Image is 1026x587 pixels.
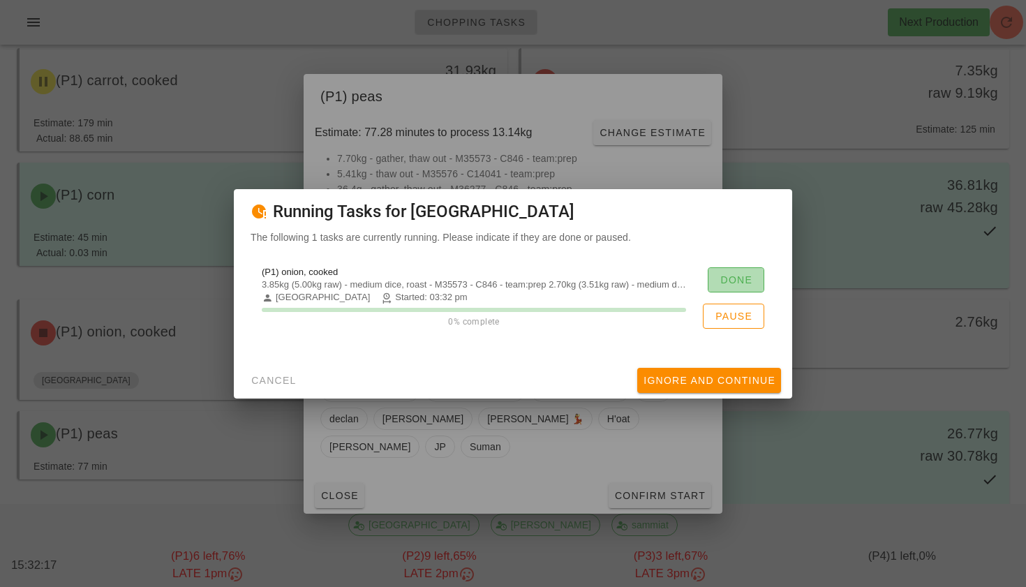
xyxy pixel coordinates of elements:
[262,292,370,304] span: [GEOGRAPHIC_DATA]
[637,368,781,393] button: Ignore And Continue
[720,274,752,285] span: Done
[643,375,775,386] span: Ignore And Continue
[234,189,792,230] div: Running Tasks for [GEOGRAPHIC_DATA]
[703,304,764,329] button: Pause
[381,292,467,304] span: Started: 03:32 pm
[251,375,297,386] span: Cancel
[262,267,686,278] div: (P1) onion, cooked
[262,315,686,329] div: 0% complete
[708,267,764,292] button: Done
[715,311,752,322] span: Pause
[245,368,302,393] button: Cancel
[251,230,775,245] p: The following 1 tasks are currently running. Please indicate if they are done or paused.
[262,279,686,290] div: 3.85kg (5.00kg raw) - medium dice, roast - M35573 - C846 - team:prep 2.70kg (3.51kg raw) - medium...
